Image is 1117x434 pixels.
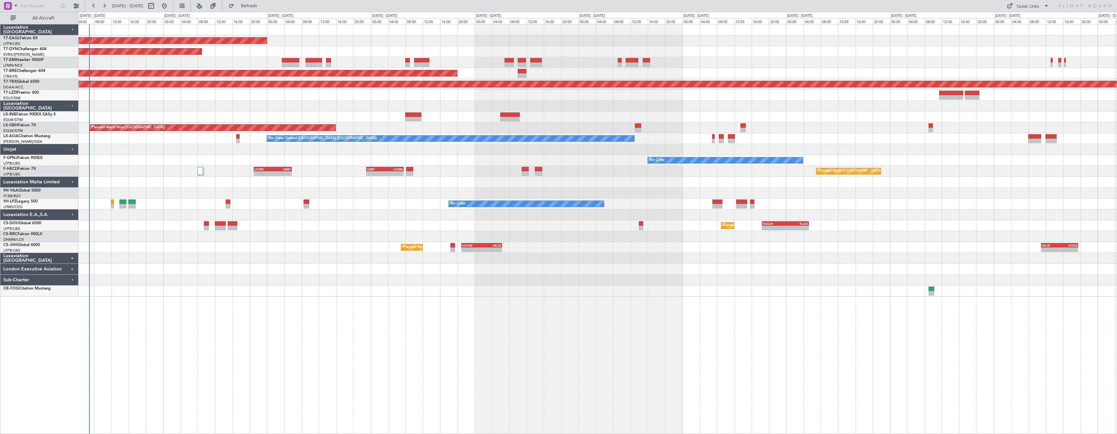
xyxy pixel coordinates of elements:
[482,248,501,252] div: -
[959,18,976,24] div: 16:00
[440,18,457,24] div: 16:00
[403,242,507,252] div: Planned Maint [GEOGRAPHIC_DATA] ([GEOGRAPHIC_DATA])
[225,1,265,11] button: Refresh
[785,222,808,226] div: KLAX
[94,18,111,24] div: 08:00
[3,232,42,236] a: CS-RRCFalcon 900LX
[273,171,291,175] div: -
[80,13,105,19] div: [DATE] - [DATE]
[371,18,388,24] div: 00:00
[648,18,665,24] div: 16:00
[1042,243,1060,247] div: HKJK
[7,13,72,23] button: All Aircraft
[232,18,249,24] div: 16:00
[3,243,40,247] a: CS-JHHGlobal 6000
[682,18,700,24] div: 00:00
[3,91,39,95] a: T7-LZZIPraetor 600
[3,226,20,231] a: LFPB/LBG
[367,167,385,171] div: SBRF
[3,156,17,160] span: F-GPNJ
[683,13,709,19] div: [DATE] - [DATE]
[763,222,785,226] div: EGGW
[665,18,682,24] div: 20:00
[3,134,18,138] span: LX-AOA
[254,167,273,171] div: LFMN
[1098,18,1115,24] div: 00:00
[450,199,466,209] div: No Crew
[907,18,925,24] div: 04:00
[891,13,916,19] div: [DATE] - [DATE]
[3,69,17,73] span: T7-BRE
[3,47,18,51] span: T7-DYN
[3,117,23,122] a: EDLW/DTM
[91,123,165,133] div: Planned Maint Nice ([GEOGRAPHIC_DATA])
[855,18,872,24] div: 16:00
[994,18,1011,24] div: 00:00
[579,13,605,19] div: [DATE] - [DATE]
[3,123,18,127] span: LX-GBH
[385,167,403,171] div: LFMN
[578,18,596,24] div: 00:00
[3,161,20,166] a: LFPB/LBG
[995,13,1020,19] div: [DATE] - [DATE]
[388,18,405,24] div: 04:00
[112,3,143,9] span: [DATE] - [DATE]
[462,243,481,247] div: EGGW
[284,18,302,24] div: 04:00
[235,4,263,8] span: Refresh
[3,112,55,116] a: LX-INBFalcon 900EX EASy II
[336,18,353,24] div: 16:00
[942,18,959,24] div: 12:00
[1046,18,1063,24] div: 12:00
[1063,18,1080,24] div: 16:00
[302,18,319,24] div: 08:00
[20,1,58,11] input: Trip Number
[3,85,23,90] a: DGAA/ACC
[734,18,751,24] div: 12:00
[3,80,17,84] span: T7-TRX
[372,13,397,19] div: [DATE] - [DATE]
[3,36,19,40] span: T7-EAGL
[561,18,578,24] div: 20:00
[146,18,163,24] div: 20:00
[3,63,23,68] a: LFMN/NCE
[769,18,786,24] div: 20:00
[631,18,648,24] div: 12:00
[250,18,267,24] div: 20:00
[804,18,821,24] div: 04:00
[1029,18,1046,24] div: 08:00
[976,18,994,24] div: 20:00
[215,18,232,24] div: 12:00
[613,18,630,24] div: 08:00
[3,167,36,171] a: F-HECDFalcon 7X
[367,171,385,175] div: -
[462,248,481,252] div: -
[1011,18,1028,24] div: 04:00
[3,232,17,236] span: CS-RRC
[3,194,21,199] a: FCBB/BZV
[3,248,20,253] a: LFPB/LBG
[129,18,146,24] div: 16:00
[3,123,36,127] a: LX-GBHFalcon 7X
[268,13,293,19] div: [DATE] - [DATE]
[3,91,17,95] span: T7-LZZI
[1060,248,1077,252] div: -
[3,200,38,203] a: 9H-LPZLegacy 500
[3,172,20,177] a: LFPB/LBG
[273,167,291,171] div: SBRF
[527,18,544,24] div: 12:00
[111,18,128,24] div: 12:00
[269,134,377,143] div: No Crew Ostend-[GEOGRAPHIC_DATA] ([GEOGRAPHIC_DATA])
[77,18,94,24] div: 04:00
[3,134,50,138] a: LX-AOACitation Mustang
[3,96,20,101] a: EGLF/FAB
[3,69,45,73] a: T7-BREChallenger 604
[492,18,509,24] div: 04:00
[3,221,19,225] span: CS-DOU
[406,18,423,24] div: 08:00
[925,18,942,24] div: 08:00
[3,189,41,193] a: 9H-YAAGlobal 5000
[3,58,16,62] span: T7-EMI
[3,128,23,133] a: EDLW/DTM
[254,171,273,175] div: -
